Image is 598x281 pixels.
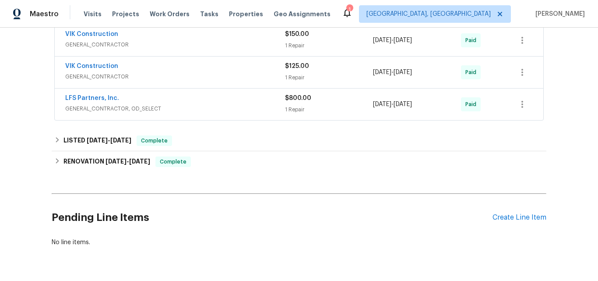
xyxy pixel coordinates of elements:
span: Visits [84,10,102,18]
span: [GEOGRAPHIC_DATA], [GEOGRAPHIC_DATA] [366,10,491,18]
div: RENOVATION [DATE]-[DATE]Complete [52,151,546,172]
span: [PERSON_NAME] [532,10,585,18]
span: Maestro [30,10,59,18]
span: [DATE] [373,69,391,75]
span: Tasks [200,11,218,17]
div: 1 Repair [285,41,373,50]
span: [DATE] [394,101,412,107]
span: $150.00 [285,31,309,37]
div: Create Line Item [492,213,546,222]
span: GENERAL_CONTRACTOR [65,72,285,81]
span: Complete [156,157,190,166]
h6: RENOVATION [63,157,150,167]
div: LISTED [DATE]-[DATE]Complete [52,130,546,151]
span: Geo Assignments [274,10,331,18]
span: [DATE] [106,158,127,164]
a: VIK Construction [65,63,118,69]
span: Projects [112,10,139,18]
span: - [373,36,412,45]
span: [DATE] [373,101,391,107]
span: [DATE] [394,69,412,75]
span: Paid [465,36,480,45]
span: Paid [465,100,480,109]
span: [DATE] [87,137,108,143]
span: Complete [137,136,171,145]
span: Properties [229,10,263,18]
span: Paid [465,68,480,77]
span: - [106,158,150,164]
a: VIK Construction [65,31,118,37]
div: 1 Repair [285,73,373,82]
span: $125.00 [285,63,309,69]
span: GENERAL_CONTRACTOR, OD_SELECT [65,104,285,113]
a: LFS Partners, Inc. [65,95,119,101]
h2: Pending Line Items [52,197,492,238]
span: GENERAL_CONTRACTOR [65,40,285,49]
span: Work Orders [150,10,190,18]
span: - [373,100,412,109]
div: 1 [346,5,352,14]
h6: LISTED [63,135,131,146]
span: [DATE] [373,37,391,43]
span: - [87,137,131,143]
span: $800.00 [285,95,311,101]
span: [DATE] [110,137,131,143]
span: - [373,68,412,77]
div: 1 Repair [285,105,373,114]
span: [DATE] [129,158,150,164]
div: No line items. [52,238,546,247]
span: [DATE] [394,37,412,43]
